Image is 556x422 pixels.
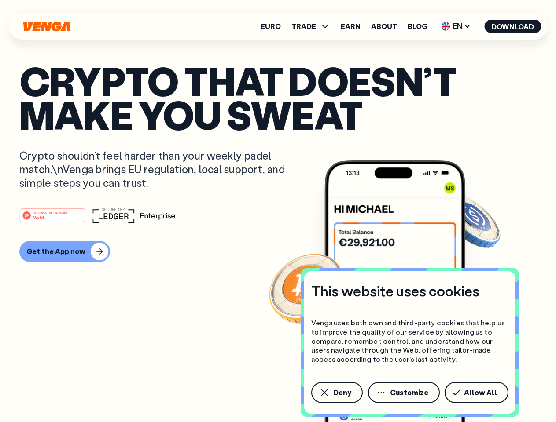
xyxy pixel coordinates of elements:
button: Allow All [445,382,508,403]
svg: Home [22,22,71,32]
button: Deny [311,382,363,403]
span: TRADE [291,23,316,30]
button: Customize [368,382,440,403]
a: Euro [261,23,281,30]
img: flag-uk [441,22,450,31]
a: Get the App now [19,241,537,262]
span: Deny [333,389,351,396]
span: TRADE [291,21,330,32]
img: USDC coin [439,189,502,252]
tspan: #1 PRODUCT OF THE MONTH [33,211,67,214]
span: EN [438,19,474,33]
h4: This website uses cookies [311,282,479,300]
img: Bitcoin [267,248,346,327]
button: Get the App now [19,241,110,262]
p: Venga uses both own and third-party cookies that help us to improve the quality of our service by... [311,318,508,364]
a: Earn [341,23,361,30]
tspan: Web3 [33,215,44,219]
p: Crypto that doesn’t make you sweat [19,64,537,131]
p: Crypto shouldn’t feel harder than your weekly padel match.\nVenga brings EU regulation, local sup... [19,149,298,190]
a: #1 PRODUCT OF THE MONTHWeb3 [19,213,85,225]
span: Allow All [464,389,497,396]
a: Blog [408,23,427,30]
button: Download [484,20,541,33]
div: Get the App now [26,247,85,256]
span: Customize [390,389,428,396]
a: About [371,23,397,30]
